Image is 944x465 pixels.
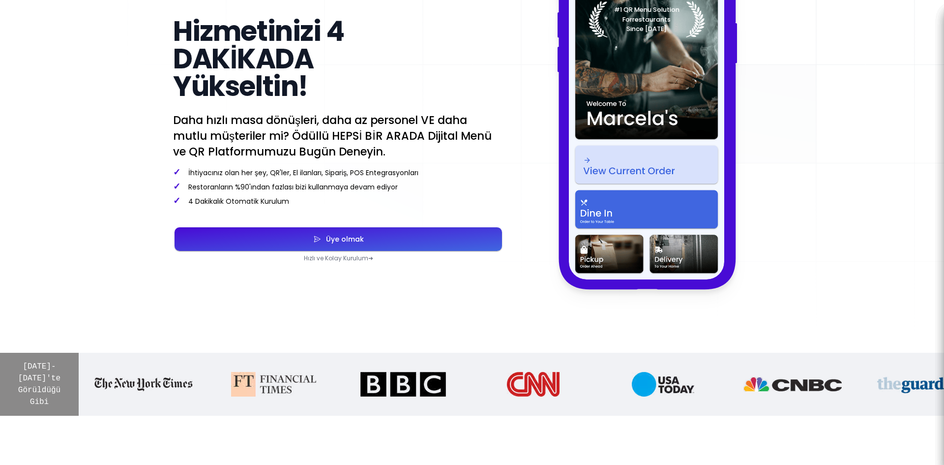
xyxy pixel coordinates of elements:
[173,180,180,192] font: ✓
[173,194,180,207] font: ✓
[173,12,344,106] font: Hizmetinizi 4 DAKİKADA Yükseltin!
[188,196,289,206] font: 4 Dakikalık Otomatik Kurulum
[326,234,364,244] font: Üye olmak
[304,254,368,262] font: Hızlı ve Kolay Kurulum
[188,182,398,192] font: Restoranların %90'ından fazlası bizi kullanmaya devam ediyor
[18,362,60,406] font: [DATE]-[DATE]'te Görüldüğü Gibi
[173,112,492,159] font: Daha hızlı masa dönüşleri, daha az personel VE daha mutlu müşteriler mi? Ödüllü HEPSİ BİR ARADA D...
[173,166,180,178] font: ✓
[175,227,502,251] button: Üye olmak
[188,168,418,178] font: İhtiyacınız olan her şey, QR'ler, El ilanları, Sipariş, POS Entegrasyonları
[368,254,373,262] font: ➜
[589,1,705,37] img: Laurel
